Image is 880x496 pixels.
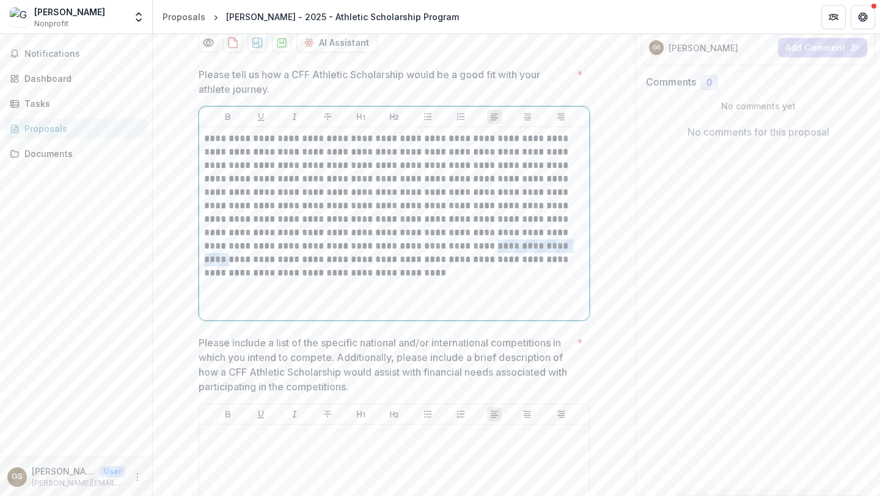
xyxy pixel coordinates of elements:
[226,10,459,23] div: [PERSON_NAME] - 2025 - Athletic Scholarship Program
[221,407,235,421] button: Bold
[254,407,268,421] button: Underline
[24,49,142,59] span: Notifications
[287,407,302,421] button: Italicize
[24,72,137,85] div: Dashboard
[520,407,535,421] button: Align Center
[5,119,147,139] a: Proposals
[778,38,867,57] button: Add Comment
[554,109,568,124] button: Align Right
[223,33,243,53] button: download-proposal
[646,76,696,88] h2: Comments
[158,8,464,26] nav: breadcrumb
[32,465,95,478] p: [PERSON_NAME]
[199,335,572,394] p: Please include a list of the specific national and/or international competitions in which you int...
[320,109,335,124] button: Strike
[669,42,738,54] p: [PERSON_NAME]
[387,407,402,421] button: Heading 2
[12,473,23,481] div: George Steffey
[34,18,68,29] span: Nonprofit
[130,5,147,29] button: Open entity switcher
[5,93,147,114] a: Tasks
[646,100,870,112] p: No comments yet
[520,109,535,124] button: Align Center
[821,5,846,29] button: Partners
[487,407,502,421] button: Align Left
[32,478,125,489] p: [PERSON_NAME][EMAIL_ADDRESS][PERSON_NAME][DOMAIN_NAME]
[387,109,402,124] button: Heading 2
[296,33,377,53] button: AI Assistant
[24,97,137,110] div: Tasks
[254,109,268,124] button: Underline
[354,407,369,421] button: Heading 1
[10,7,29,27] img: George Steffey
[34,5,105,18] div: [PERSON_NAME]
[272,33,291,53] button: download-proposal
[248,33,267,53] button: download-proposal
[851,5,875,29] button: Get Help
[221,109,235,124] button: Bold
[354,109,369,124] button: Heading 1
[158,8,210,26] a: Proposals
[687,125,829,139] p: No comments for this proposal
[24,122,137,135] div: Proposals
[5,68,147,89] a: Dashboard
[5,144,147,164] a: Documents
[706,78,712,88] span: 0
[199,67,572,97] p: Please tell us how a CFF Athletic Scholarship would be a good fit with your athlete journey.
[100,466,125,477] p: User
[453,407,468,421] button: Ordered List
[24,147,137,160] div: Documents
[420,109,435,124] button: Bullet List
[130,470,145,484] button: More
[287,109,302,124] button: Italicize
[453,109,468,124] button: Ordered List
[487,109,502,124] button: Align Left
[163,10,205,23] div: Proposals
[199,33,218,53] button: Preview f78521ec-961f-4347-bf86-a568c32b7fa4-0.pdf
[320,407,335,421] button: Strike
[653,45,661,51] div: George Steffey
[5,44,147,64] button: Notifications
[554,407,568,421] button: Align Right
[420,407,435,421] button: Bullet List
